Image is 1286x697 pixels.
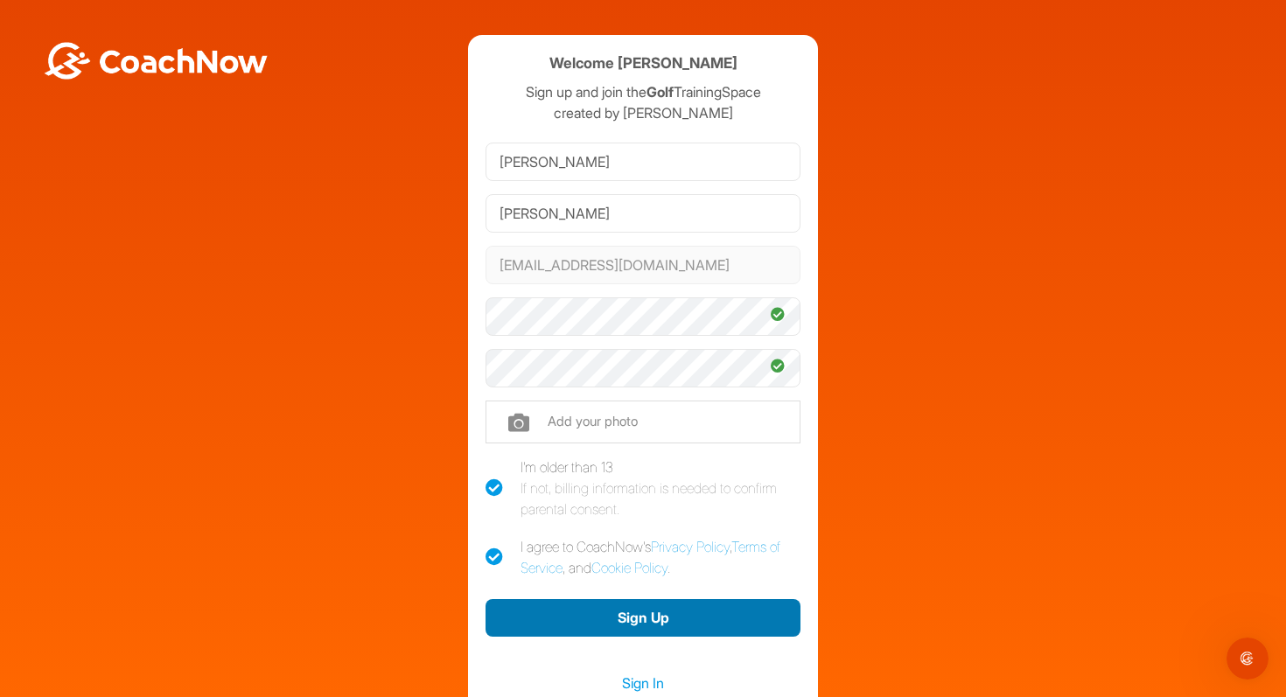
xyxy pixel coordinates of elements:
a: Cookie Policy [591,559,667,576]
p: Sign up and join the TrainingSpace [486,81,800,102]
h4: Welcome [PERSON_NAME] [549,52,737,74]
input: Email [486,246,800,284]
iframe: Intercom live chat [1227,638,1269,680]
button: Sign Up [486,599,800,637]
input: Last Name [486,194,800,233]
div: I'm older than 13 [521,457,800,519]
a: Privacy Policy [651,538,730,555]
img: BwLJSsUCoWCh5upNqxVrqldRgqLPVwmV24tXu5FoVAoFEpwwqQ3VIfuoInZCoVCoTD4vwADAC3ZFMkVEQFDAAAAAElFTkSuQmCC [42,42,269,80]
a: Sign In [486,672,800,694]
div: If not, billing information is needed to confirm parental consent. [521,477,800,519]
a: Terms of Service [521,538,780,576]
input: First Name [486,143,800,181]
strong: Golf [646,83,674,101]
label: I agree to CoachNow's , , and . [486,536,800,578]
p: created by [PERSON_NAME] [486,102,800,123]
